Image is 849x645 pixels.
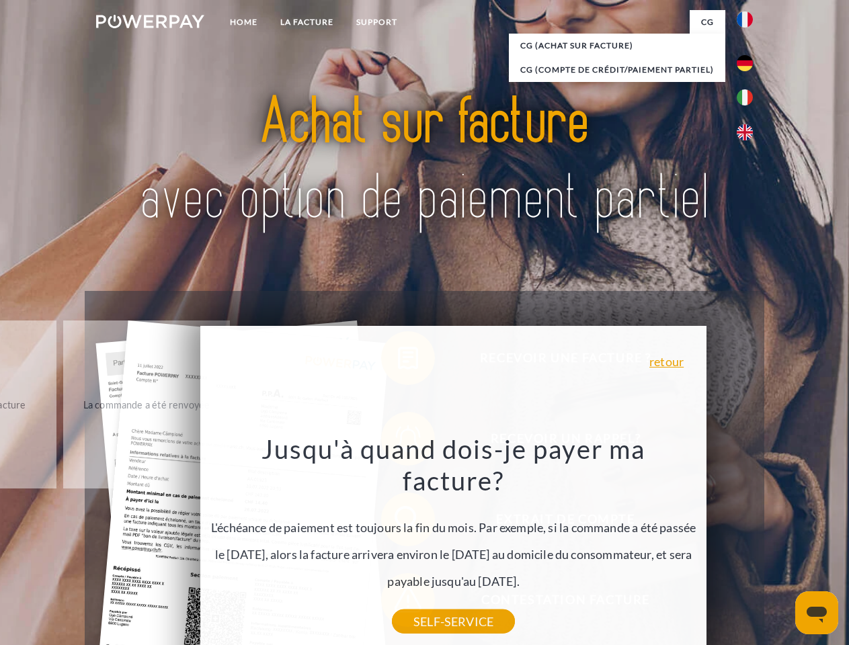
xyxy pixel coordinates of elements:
[128,64,721,257] img: title-powerpay_fr.svg
[509,58,725,82] a: CG (Compte de crédit/paiement partiel)
[218,10,269,34] a: Home
[208,433,699,621] div: L'échéance de paiement est toujours la fin du mois. Par exemple, si la commande a été passée le [...
[269,10,345,34] a: LA FACTURE
[509,34,725,58] a: CG (achat sur facture)
[737,89,753,105] img: it
[737,11,753,28] img: fr
[71,395,223,413] div: La commande a été renvoyée
[345,10,409,34] a: Support
[649,355,684,368] a: retour
[690,10,725,34] a: CG
[392,609,515,634] a: SELF-SERVICE
[737,124,753,140] img: en
[208,433,699,497] h3: Jusqu'à quand dois-je payer ma facture?
[96,15,204,28] img: logo-powerpay-white.svg
[737,55,753,71] img: de
[795,591,838,634] iframe: Bouton de lancement de la fenêtre de messagerie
